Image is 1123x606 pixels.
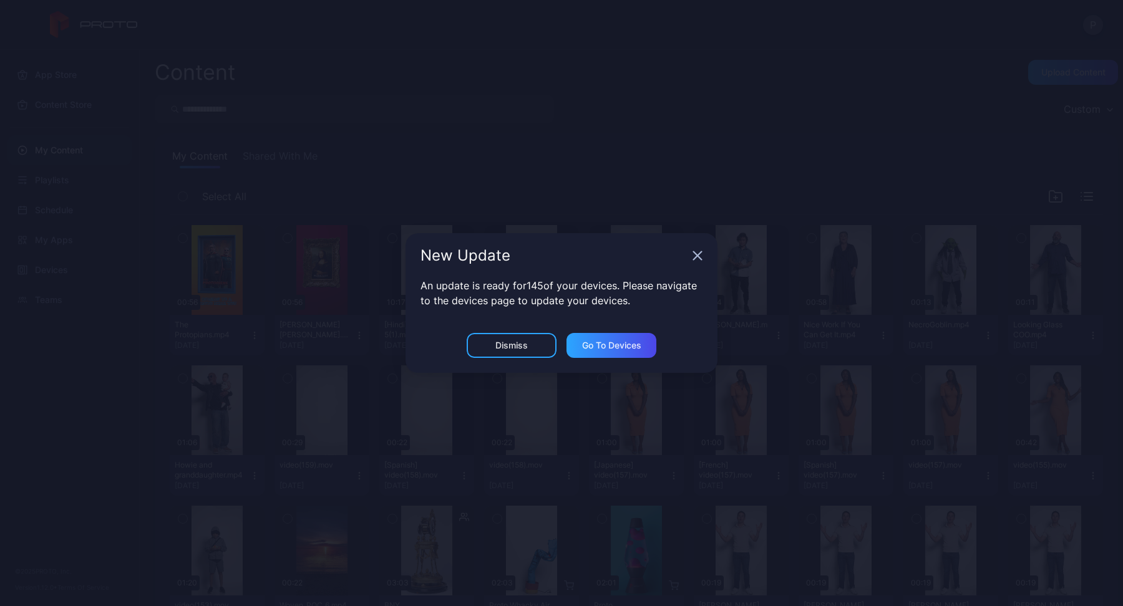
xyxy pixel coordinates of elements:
[582,340,641,350] div: Go to devices
[421,278,702,308] p: An update is ready for 145 of your devices. Please navigate to the devices page to update your de...
[566,333,656,358] button: Go to devices
[467,333,557,358] button: Dismiss
[421,248,688,263] div: New Update
[495,340,528,350] div: Dismiss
